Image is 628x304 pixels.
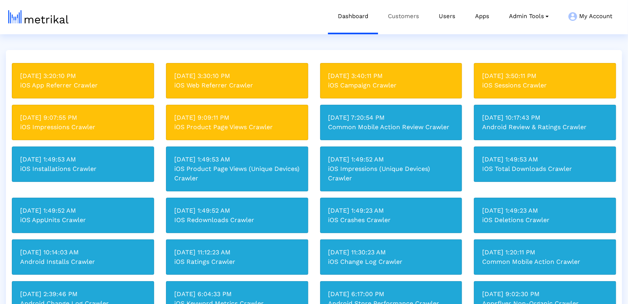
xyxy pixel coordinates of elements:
div: iOS Product Page Views (Unique Devices) Crawler [174,164,300,183]
div: IOS Redownloads Crawler [174,215,300,225]
div: iOS Crashes Crawler [328,215,454,225]
div: [DATE] 7:20:54 PM [328,113,454,122]
div: iOS Impressions Crawler [20,122,146,132]
div: Common Mobile Action Review Crawler [328,122,454,132]
div: [DATE] 9:09:11 PM [174,113,300,122]
div: [DATE] 3:30:10 PM [174,71,300,81]
div: [DATE] 1:49:53 AM [20,155,146,164]
div: Common Mobile Action Crawler [482,257,608,267]
div: iOS Web Referrer Crawler [174,81,300,90]
div: [DATE] 11:30:23 AM [328,248,454,257]
div: IOS Total Downloads Crawler [482,164,608,174]
div: iOS Deletions Crawler [482,215,608,225]
div: iOS Change Log Crawler [328,257,454,267]
div: [DATE] 1:49:23 AM [482,206,608,215]
div: [DATE] 9:07:55 PM [20,113,146,122]
div: [DATE] 1:49:52 AM [20,206,146,215]
img: my-account-menu-icon.png [568,12,577,21]
div: Android Installs Crawler [20,257,146,267]
div: iOS Campaign Crawler [328,81,454,90]
img: metrical-logo-light.png [8,10,69,24]
div: [DATE] 11:12:23 AM [174,248,300,257]
div: iOS Impressions (Unique Devices) Crawler [328,164,454,183]
div: Android Review & Ratings Crawler [482,122,608,132]
div: iOS Ratings Crawler [174,257,300,267]
div: [DATE] 1:49:52 AM [328,155,454,164]
div: [DATE] 10:17:43 PM [482,113,608,122]
div: [DATE] 2:39:46 PM [20,289,146,299]
div: [DATE] 3:40:11 PM [328,71,454,81]
div: [DATE] 9:02:30 PM [482,289,608,299]
div: [DATE] 10:14:03 AM [20,248,146,257]
div: iOS Sessions Crawler [482,81,608,90]
div: [DATE] 6:04:33 PM [174,289,300,299]
div: iOS App Referrer Crawler [20,81,146,90]
div: iOS AppUnits Crawler [20,215,146,225]
div: [DATE] 3:20:10 PM [20,71,146,81]
div: [DATE] 1:20:11 PM [482,248,608,257]
div: [DATE] 1:49:23 AM [328,206,454,215]
div: [DATE] 3:50:11 PM [482,71,608,81]
div: iOS Installations Crawler [20,164,146,174]
div: iOS Product Page Views Crawler [174,122,300,132]
div: [DATE] 1:49:53 AM [482,155,608,164]
div: [DATE] 1:49:52 AM [174,206,300,215]
div: [DATE] 6:17:00 PM [328,289,454,299]
div: [DATE] 1:49:53 AM [174,155,300,164]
